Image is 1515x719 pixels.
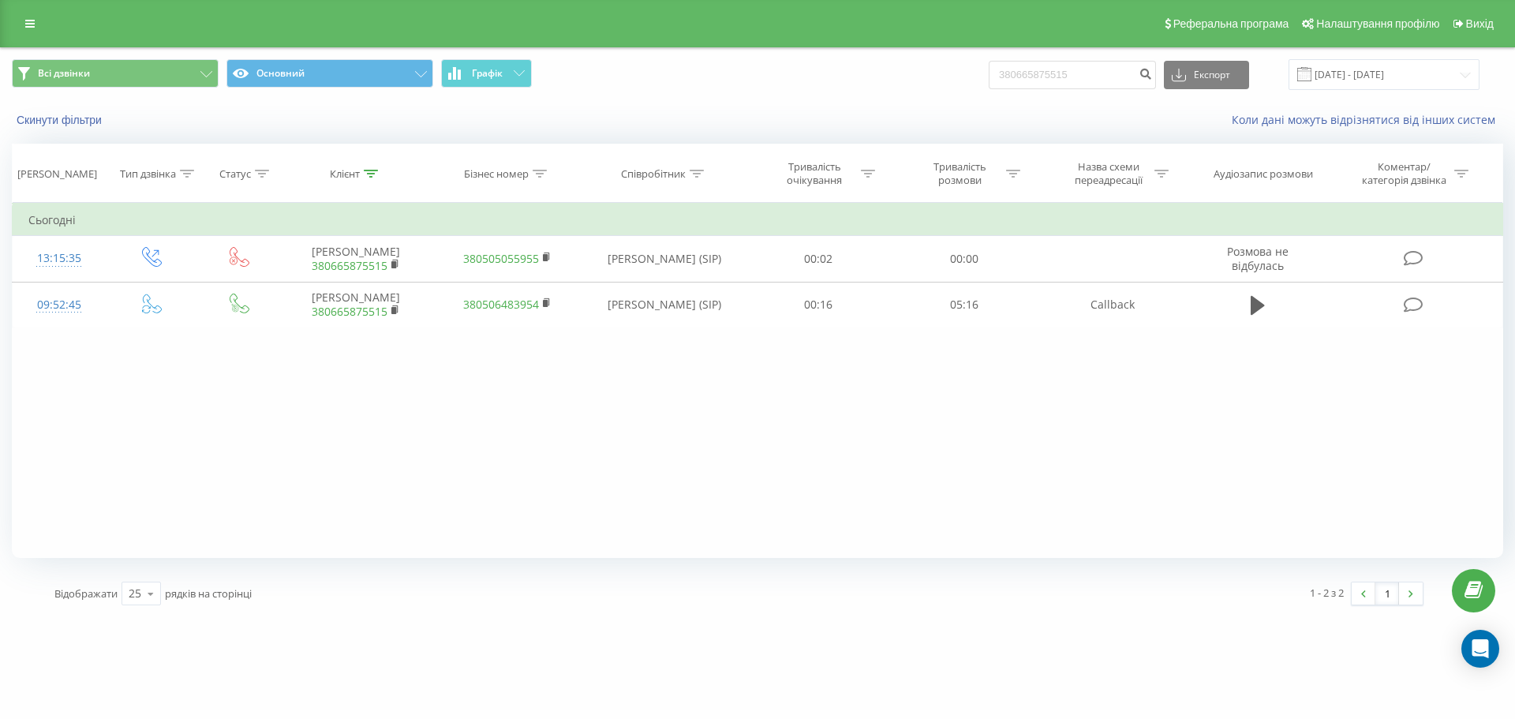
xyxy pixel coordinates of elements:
[28,243,90,274] div: 13:15:35
[582,236,746,282] td: [PERSON_NAME] (SIP)
[54,586,118,601] span: Відображати
[772,160,857,187] div: Тривалість очікування
[1164,61,1249,89] button: Експорт
[280,236,432,282] td: [PERSON_NAME]
[312,258,387,273] a: 380665875515
[330,167,360,181] div: Клієнт
[1375,582,1399,605] a: 1
[1227,244,1289,273] span: Розмова не відбулась
[918,160,1002,187] div: Тривалість розмови
[1466,17,1494,30] span: Вихід
[1037,282,1188,328] td: Callback
[38,67,90,80] span: Всі дзвінки
[1461,630,1499,668] div: Open Intercom Messenger
[464,167,529,181] div: Бізнес номер
[165,586,252,601] span: рядків на сторінці
[746,282,891,328] td: 00:16
[441,59,532,88] button: Графік
[1232,112,1503,127] a: Коли дані можуть відрізнятися вiд інших систем
[746,236,891,282] td: 00:02
[1316,17,1439,30] span: Налаштування профілю
[312,304,387,319] a: 380665875515
[280,282,432,328] td: [PERSON_NAME]
[1214,167,1313,181] div: Аудіозапис розмови
[582,282,746,328] td: [PERSON_NAME] (SIP)
[1358,160,1450,187] div: Коментар/категорія дзвінка
[472,68,503,79] span: Графік
[891,236,1036,282] td: 00:00
[989,61,1156,89] input: Пошук за номером
[1310,585,1344,601] div: 1 - 2 з 2
[1066,160,1150,187] div: Назва схеми переадресації
[129,586,141,601] div: 25
[1173,17,1289,30] span: Реферальна програма
[13,204,1503,236] td: Сьогодні
[12,113,110,127] button: Скинути фільтри
[12,59,219,88] button: Всі дзвінки
[891,282,1036,328] td: 05:16
[28,290,90,320] div: 09:52:45
[226,59,433,88] button: Основний
[621,167,686,181] div: Співробітник
[219,167,251,181] div: Статус
[463,251,539,266] a: 380505055955
[17,167,97,181] div: [PERSON_NAME]
[120,167,176,181] div: Тип дзвінка
[463,297,539,312] a: 380506483954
